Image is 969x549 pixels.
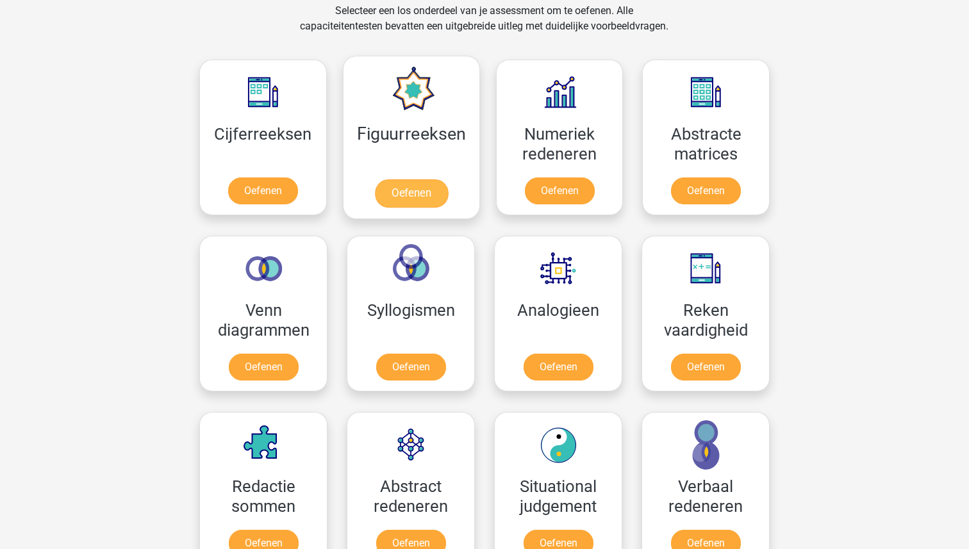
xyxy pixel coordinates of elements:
a: Oefenen [524,354,593,381]
a: Oefenen [229,354,299,381]
a: Oefenen [671,354,741,381]
a: Oefenen [374,179,447,208]
div: Selecteer een los onderdeel van je assessment om te oefenen. Alle capaciteitentesten bevatten een... [288,3,681,49]
a: Oefenen [525,177,595,204]
a: Oefenen [376,354,446,381]
a: Oefenen [671,177,741,204]
a: Oefenen [228,177,298,204]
